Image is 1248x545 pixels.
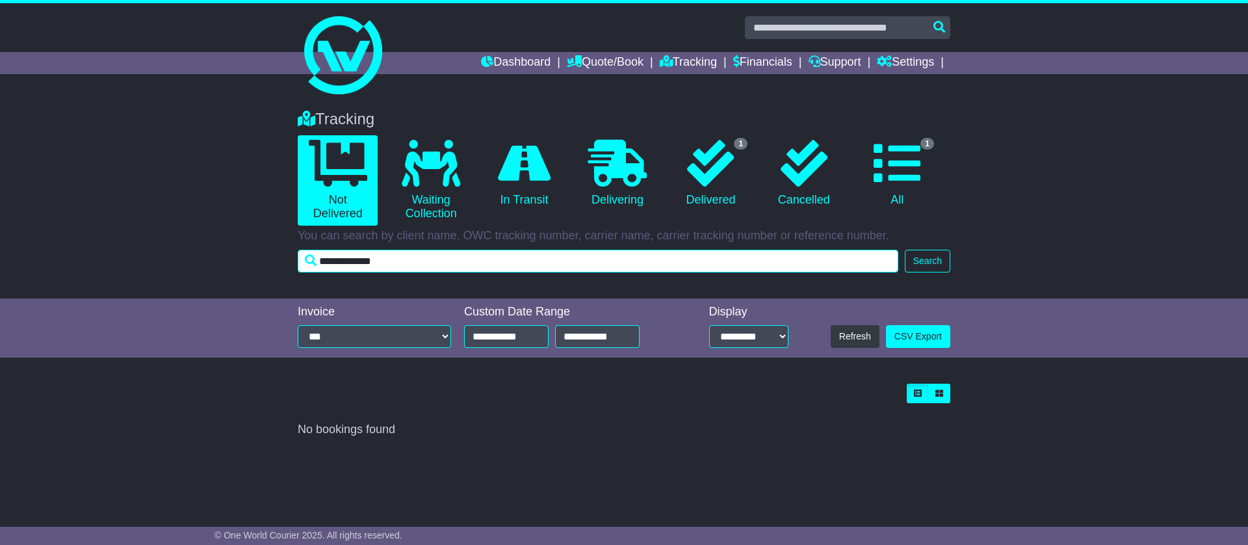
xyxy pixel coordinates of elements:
a: Waiting Collection [391,135,471,226]
button: Refresh [831,325,879,348]
a: In Transit [484,135,564,212]
span: © One World Courier 2025. All rights reserved. [214,530,402,540]
a: Quote/Book [567,52,643,74]
a: Financials [733,52,792,74]
a: Dashboard [481,52,551,74]
span: 1 [920,138,934,150]
div: Custom Date Range [464,305,673,319]
div: No bookings found [298,423,950,437]
a: Delivering [577,135,657,212]
a: Support [809,52,861,74]
p: You can search by client name, OWC tracking number, carrier name, carrier tracking number or refe... [298,229,950,243]
a: CSV Export [886,325,950,348]
div: Tracking [291,110,957,129]
div: Display [709,305,788,319]
a: 1 Delivered [671,135,751,212]
a: Tracking [660,52,717,74]
button: Search [905,250,950,272]
a: 1 All [857,135,937,212]
a: Cancelled [764,135,844,212]
a: Settings [877,52,934,74]
div: Invoice [298,305,451,319]
a: Not Delivered [298,135,378,226]
span: 1 [734,138,747,150]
